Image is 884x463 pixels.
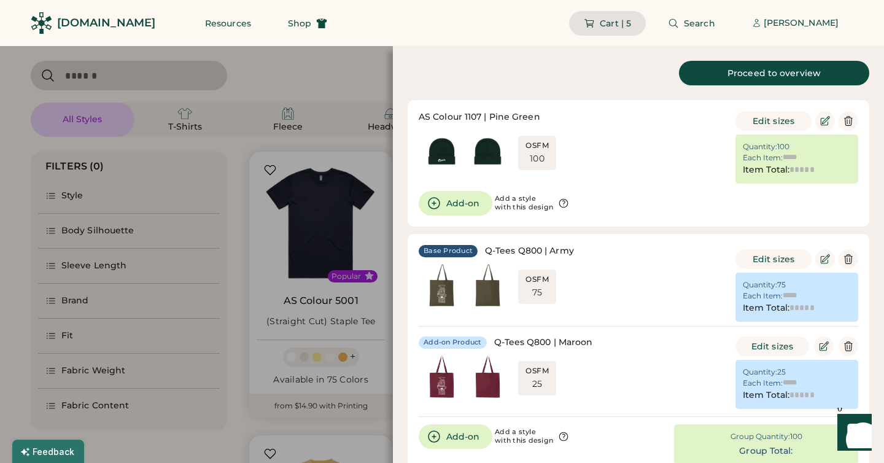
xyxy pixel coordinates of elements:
[743,302,789,314] div: Item Total:
[419,262,465,308] img: generate-image
[465,354,511,400] img: generate-image
[424,338,482,348] div: Add-on Product
[777,367,786,377] div: 25
[525,141,549,150] div: OSFM
[288,19,311,28] span: Shop
[465,128,511,174] img: generate-image
[743,153,783,163] div: Each Item:
[485,245,574,257] div: Q-Tees Q800 | Army
[419,354,465,400] img: generate-image
[465,262,511,308] img: generate-image
[694,69,855,77] div: Proceed to overview
[743,291,783,301] div: Each Item:
[532,287,543,299] div: 75
[743,280,777,290] div: Quantity:
[190,11,266,36] button: Resources
[735,111,812,131] button: Edit sizes
[739,445,793,457] div: Group Total:
[653,11,730,36] button: Search
[679,61,869,85] a: Proceed to overview
[743,378,783,388] div: Each Item:
[31,12,52,34] img: Rendered Logo - Screens
[777,280,786,290] div: 75
[273,11,342,36] button: Shop
[839,337,858,356] button: Delete
[743,164,789,176] div: Item Total:
[600,19,631,28] span: Cart | 5
[684,19,715,28] span: Search
[419,111,540,123] div: AS Colour 1107 | Pine Green
[743,367,777,377] div: Quantity:
[815,111,835,131] button: Edit Product
[826,408,878,461] iframe: Front Chat
[532,378,543,391] div: 25
[530,153,545,165] div: 100
[525,366,549,376] div: OSFM
[569,11,646,36] button: Cart | 5
[790,432,802,442] div: 100
[815,249,835,269] button: Edit Product
[764,17,839,29] div: [PERSON_NAME]
[495,428,553,445] div: Add a style with this design
[839,249,858,269] button: Delete
[743,389,789,402] div: Item Total:
[735,249,812,269] button: Edit sizes
[731,432,790,442] div: Group Quantity:
[57,15,155,31] div: [DOMAIN_NAME]
[525,274,549,284] div: OSFM
[419,191,492,216] button: Add-on
[424,246,473,256] div: Base Product
[735,337,809,356] button: Edit sizes
[743,142,777,152] div: Quantity:
[814,337,834,356] button: Edit Product
[839,111,858,131] button: Delete
[777,142,789,152] div: 100
[494,337,593,349] div: Q-Tees Q800 | Maroon
[419,424,492,449] button: Add-on
[419,128,465,174] img: generate-image
[495,195,553,212] div: Add a style with this design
